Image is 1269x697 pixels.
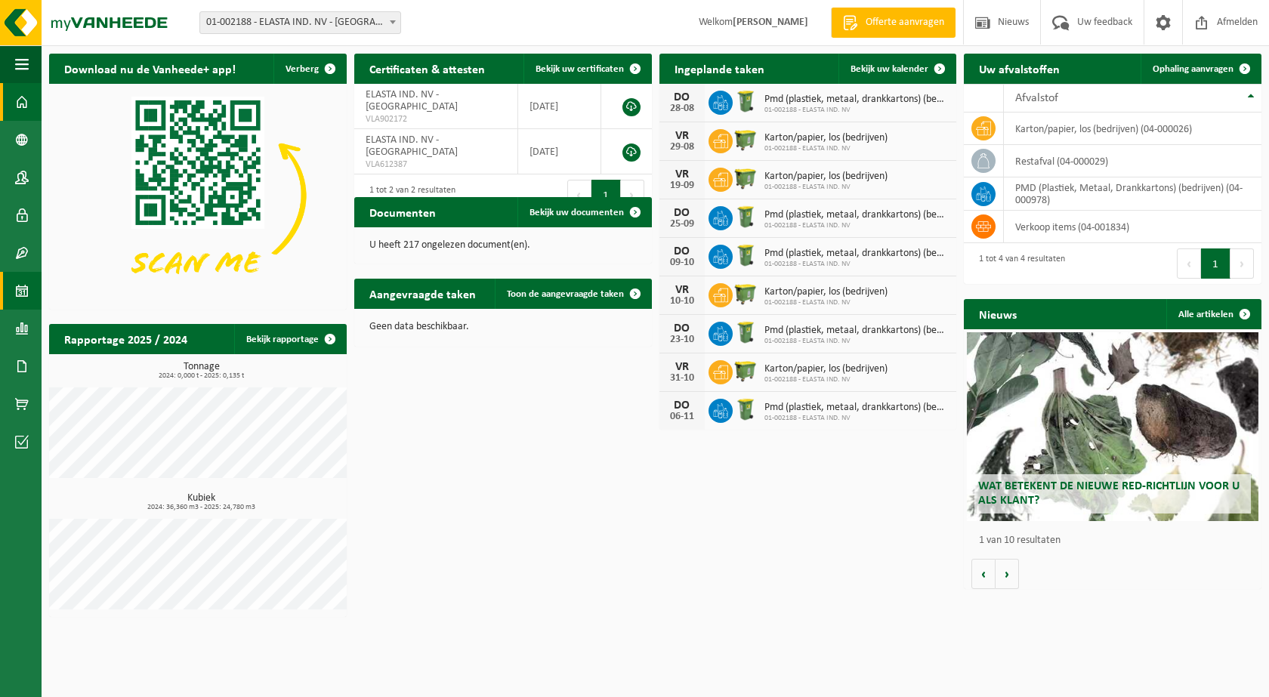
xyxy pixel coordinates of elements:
[667,322,697,335] div: DO
[764,94,949,106] span: Pmd (plastiek, metaal, drankkartons) (bedrijven)
[366,159,507,171] span: VLA612387
[536,64,624,74] span: Bekijk uw certificaten
[764,337,949,346] span: 01-002188 - ELASTA IND. NV
[1201,248,1230,279] button: 1
[667,335,697,345] div: 23-10
[862,15,948,30] span: Offerte aanvragen
[286,64,319,74] span: Verberg
[354,197,451,227] h2: Documenten
[851,64,928,74] span: Bekijk uw kalender
[354,54,500,83] h2: Certificaten & attesten
[1177,248,1201,279] button: Previous
[667,103,697,114] div: 28-08
[667,130,697,142] div: VR
[764,260,949,269] span: 01-002188 - ELASTA IND. NV
[978,480,1240,507] span: Wat betekent de nieuwe RED-richtlijn voor u als klant?
[764,106,949,115] span: 01-002188 - ELASTA IND. NV
[996,559,1019,589] button: Volgende
[366,89,458,113] span: ELASTA IND. NV - [GEOGRAPHIC_DATA]
[518,129,601,174] td: [DATE]
[764,414,949,423] span: 01-002188 - ELASTA IND. NV
[764,171,888,183] span: Karton/papier, los (bedrijven)
[57,504,347,511] span: 2024: 36,360 m3 - 2025: 24,780 m3
[667,168,697,180] div: VR
[764,209,949,221] span: Pmd (plastiek, metaal, drankkartons) (bedrijven)
[667,219,697,230] div: 25-09
[1153,64,1233,74] span: Ophaling aanvragen
[964,54,1075,83] h2: Uw afvalstoffen
[733,242,758,268] img: WB-0240-HPE-GN-50
[362,178,455,211] div: 1 tot 2 van 2 resultaten
[764,375,888,384] span: 01-002188 - ELASTA IND. NV
[667,91,697,103] div: DO
[667,412,697,422] div: 06-11
[764,402,949,414] span: Pmd (plastiek, metaal, drankkartons) (bedrijven)
[659,54,780,83] h2: Ingeplande taken
[979,535,1254,546] p: 1 van 10 resultaten
[530,208,624,217] span: Bekijk uw documenten
[667,245,697,258] div: DO
[733,281,758,307] img: WB-1100-HPE-GN-50
[49,84,347,307] img: Download de VHEPlus App
[733,127,758,153] img: WB-1100-HPE-GN-50
[366,113,507,125] span: VLA902172
[495,279,650,309] a: Toon de aangevraagde taken
[49,324,202,353] h2: Rapportage 2025 / 2024
[733,358,758,384] img: WB-1100-HPE-GN-50
[667,399,697,412] div: DO
[1004,113,1261,145] td: karton/papier, los (bedrijven) (04-000026)
[764,363,888,375] span: Karton/papier, los (bedrijven)
[667,142,697,153] div: 29-08
[667,207,697,219] div: DO
[733,88,758,114] img: WB-0240-HPE-GN-50
[1004,177,1261,211] td: PMD (Plastiek, Metaal, Drankkartons) (bedrijven) (04-000978)
[967,332,1258,521] a: Wat betekent de nieuwe RED-richtlijn voor u als klant?
[199,11,401,34] span: 01-002188 - ELASTA IND. NV - WAREGEM
[831,8,956,38] a: Offerte aanvragen
[667,361,697,373] div: VR
[733,17,808,28] strong: [PERSON_NAME]
[838,54,955,84] a: Bekijk uw kalender
[234,324,345,354] a: Bekijk rapportage
[369,322,637,332] p: Geen data beschikbaar.
[200,12,400,33] span: 01-002188 - ELASTA IND. NV - WAREGEM
[366,134,458,158] span: ELASTA IND. NV - [GEOGRAPHIC_DATA]
[764,144,888,153] span: 01-002188 - ELASTA IND. NV
[764,221,949,230] span: 01-002188 - ELASTA IND. NV
[667,284,697,296] div: VR
[733,165,758,191] img: WB-1100-HPE-GN-50
[369,240,637,251] p: U heeft 217 ongelezen document(en).
[57,362,347,380] h3: Tonnage
[964,299,1032,328] h2: Nieuws
[667,296,697,307] div: 10-10
[518,84,601,129] td: [DATE]
[764,325,949,337] span: Pmd (plastiek, metaal, drankkartons) (bedrijven)
[49,54,251,83] h2: Download nu de Vanheede+ app!
[733,204,758,230] img: WB-0240-HPE-GN-50
[764,132,888,144] span: Karton/papier, los (bedrijven)
[764,286,888,298] span: Karton/papier, los (bedrijven)
[764,248,949,260] span: Pmd (plastiek, metaal, drankkartons) (bedrijven)
[667,373,697,384] div: 31-10
[971,247,1065,280] div: 1 tot 4 van 4 resultaten
[591,180,621,210] button: 1
[1166,299,1260,329] a: Alle artikelen
[733,396,758,422] img: WB-0240-HPE-GN-50
[57,372,347,380] span: 2024: 0,000 t - 2025: 0,135 t
[621,180,644,210] button: Next
[523,54,650,84] a: Bekijk uw certificaten
[517,197,650,227] a: Bekijk uw documenten
[57,493,347,511] h3: Kubiek
[354,279,491,308] h2: Aangevraagde taken
[1015,92,1058,104] span: Afvalstof
[567,180,591,210] button: Previous
[971,559,996,589] button: Vorige
[733,319,758,345] img: WB-0240-HPE-GN-50
[667,258,697,268] div: 09-10
[1230,248,1254,279] button: Next
[1004,211,1261,243] td: verkoop items (04-001834)
[764,298,888,307] span: 01-002188 - ELASTA IND. NV
[1141,54,1260,84] a: Ophaling aanvragen
[764,183,888,192] span: 01-002188 - ELASTA IND. NV
[507,289,624,299] span: Toon de aangevraagde taken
